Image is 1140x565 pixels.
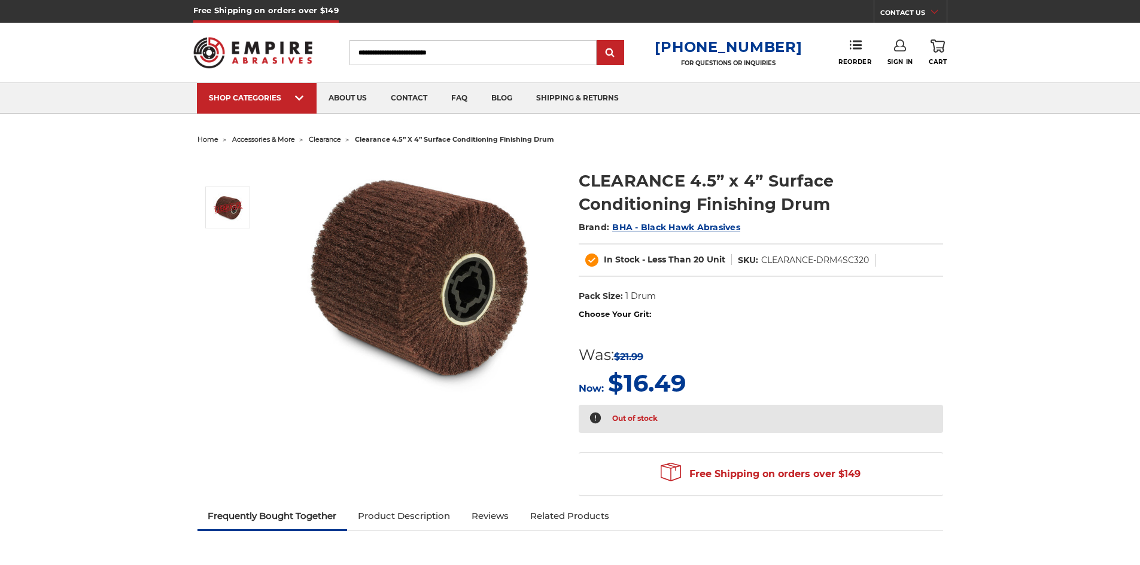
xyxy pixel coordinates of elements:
span: In Stock [604,254,640,265]
div: SHOP CATEGORIES [209,93,305,102]
a: Frequently Bought Together [197,503,348,529]
span: clearance 4.5” x 4” surface conditioning finishing drum [355,135,554,143]
span: - Less Than [642,254,691,265]
a: CONTACT US [880,6,947,23]
a: Reviews [461,503,519,529]
a: accessories & more [232,135,295,143]
span: Sign In [887,58,913,66]
dt: Pack Size: [579,290,623,303]
span: $16.49 [608,368,686,398]
a: Reorder [838,39,871,65]
a: Cart [929,39,947,66]
span: $21.99 [614,351,643,362]
a: contact [379,83,439,114]
a: blog [479,83,524,114]
a: home [197,135,218,143]
dd: CLEARANCE-DRM4SC320 [761,254,869,267]
span: Now: [579,383,604,394]
h1: CLEARANCE 4.5” x 4” Surface Conditioning Finishing Drum [579,169,943,216]
a: clearance [309,135,341,143]
span: 20 [694,254,704,265]
input: Submit [598,41,622,65]
dt: SKU: [738,254,758,267]
a: about us [317,83,379,114]
a: Product Description [347,503,461,529]
a: [PHONE_NUMBER] [655,38,802,56]
img: CLEARANCE 4.5” x 4” Surface Conditioning Finishing Drum [213,193,243,222]
a: faq [439,83,479,114]
span: Cart [929,58,947,66]
label: Choose Your Grit: [579,309,943,320]
dd: 1 Drum [625,290,656,303]
span: Reorder [838,58,871,66]
a: BHA - Black Hawk Abrasives [612,222,740,233]
span: Free Shipping on orders over $149 [661,462,861,486]
p: Out of stock [612,411,658,426]
p: FOR QUESTIONS OR INQUIRIES [655,59,802,67]
div: Was: [579,344,686,367]
img: Empire Abrasives [193,29,313,76]
a: Related Products [519,503,620,529]
span: Unit [707,254,725,265]
span: Brand: [579,222,610,233]
img: CLEARANCE 4.5” x 4” Surface Conditioning Finishing Drum [300,157,539,396]
a: shipping & returns [524,83,631,114]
